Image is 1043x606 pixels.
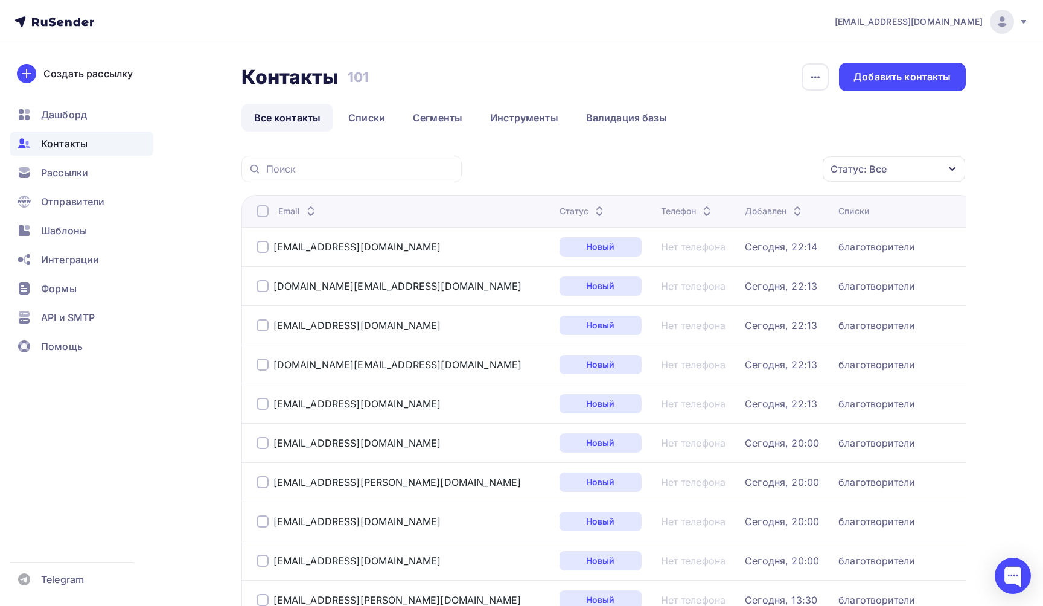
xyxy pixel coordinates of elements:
div: [EMAIL_ADDRESS][DOMAIN_NAME] [273,241,441,253]
a: Сегодня, 20:00 [745,515,819,528]
span: Шаблоны [41,223,87,238]
a: [EMAIL_ADDRESS][DOMAIN_NAME] [273,398,441,410]
a: Новый [560,316,642,335]
a: Дашборд [10,103,153,127]
a: Нет телефона [661,398,726,410]
div: Списки [838,205,869,217]
a: благотворители [838,594,914,606]
div: Сегодня, 20:00 [745,437,819,449]
a: Сегодня, 22:13 [745,398,817,410]
div: Создать рассылку [43,66,133,81]
a: [EMAIL_ADDRESS][DOMAIN_NAME] [273,437,441,449]
a: благотворители [838,555,914,567]
div: [EMAIL_ADDRESS][PERSON_NAME][DOMAIN_NAME] [273,594,521,606]
a: Новый [560,355,642,374]
a: Новый [560,394,642,413]
a: [EMAIL_ADDRESS][PERSON_NAME][DOMAIN_NAME] [273,476,521,488]
a: Новый [560,276,642,296]
a: благотворители [838,515,914,528]
div: Нет телефона [661,359,726,371]
div: благотворители [838,319,914,331]
span: API и SMTP [41,310,95,325]
div: Статус [560,205,607,217]
a: Новый [560,237,642,257]
a: Сегодня, 13:30 [745,594,817,606]
div: Статус: Все [831,162,887,176]
a: благотворители [838,398,914,410]
a: Списки [336,104,398,132]
span: Помощь [41,339,83,354]
a: Сегодня, 22:13 [745,280,817,292]
span: Telegram [41,572,84,587]
h2: Контакты [241,65,339,89]
a: Нет телефона [661,594,726,606]
span: Отправители [41,194,105,209]
div: Нет телефона [661,280,726,292]
a: [EMAIL_ADDRESS][DOMAIN_NAME] [273,319,441,331]
span: Формы [41,281,77,296]
a: благотворители [838,476,914,488]
a: Контакты [10,132,153,156]
div: Телефон [661,205,715,217]
a: Все контакты [241,104,334,132]
span: Интеграции [41,252,99,267]
a: Нет телефона [661,319,726,331]
a: Сегодня, 22:14 [745,241,817,253]
a: [EMAIL_ADDRESS][DOMAIN_NAME] [273,555,441,567]
a: Рассылки [10,161,153,185]
a: благотворители [838,280,914,292]
a: Нет телефона [661,476,726,488]
div: Email [278,205,319,217]
a: [EMAIL_ADDRESS][DOMAIN_NAME] [273,515,441,528]
a: благотворители [838,437,914,449]
a: Нет телефона [661,241,726,253]
a: [DOMAIN_NAME][EMAIL_ADDRESS][DOMAIN_NAME] [273,359,522,371]
input: Поиск [266,162,455,176]
button: Статус: Все [822,156,966,182]
div: Нет телефона [661,437,726,449]
a: Сегодня, 20:00 [745,555,819,567]
a: [DOMAIN_NAME][EMAIL_ADDRESS][DOMAIN_NAME] [273,280,522,292]
a: Шаблоны [10,218,153,243]
a: Сегодня, 22:13 [745,359,817,371]
a: [EMAIL_ADDRESS][DOMAIN_NAME] [835,10,1029,34]
div: Добавлен [745,205,805,217]
a: Новый [560,512,642,531]
a: Нет телефона [661,555,726,567]
div: благотворители [838,241,914,253]
span: Дашборд [41,107,87,122]
a: Новый [560,433,642,453]
div: Сегодня, 20:00 [745,476,819,488]
a: Новый [560,473,642,492]
a: благотворители [838,359,914,371]
a: Сегодня, 22:13 [745,319,817,331]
